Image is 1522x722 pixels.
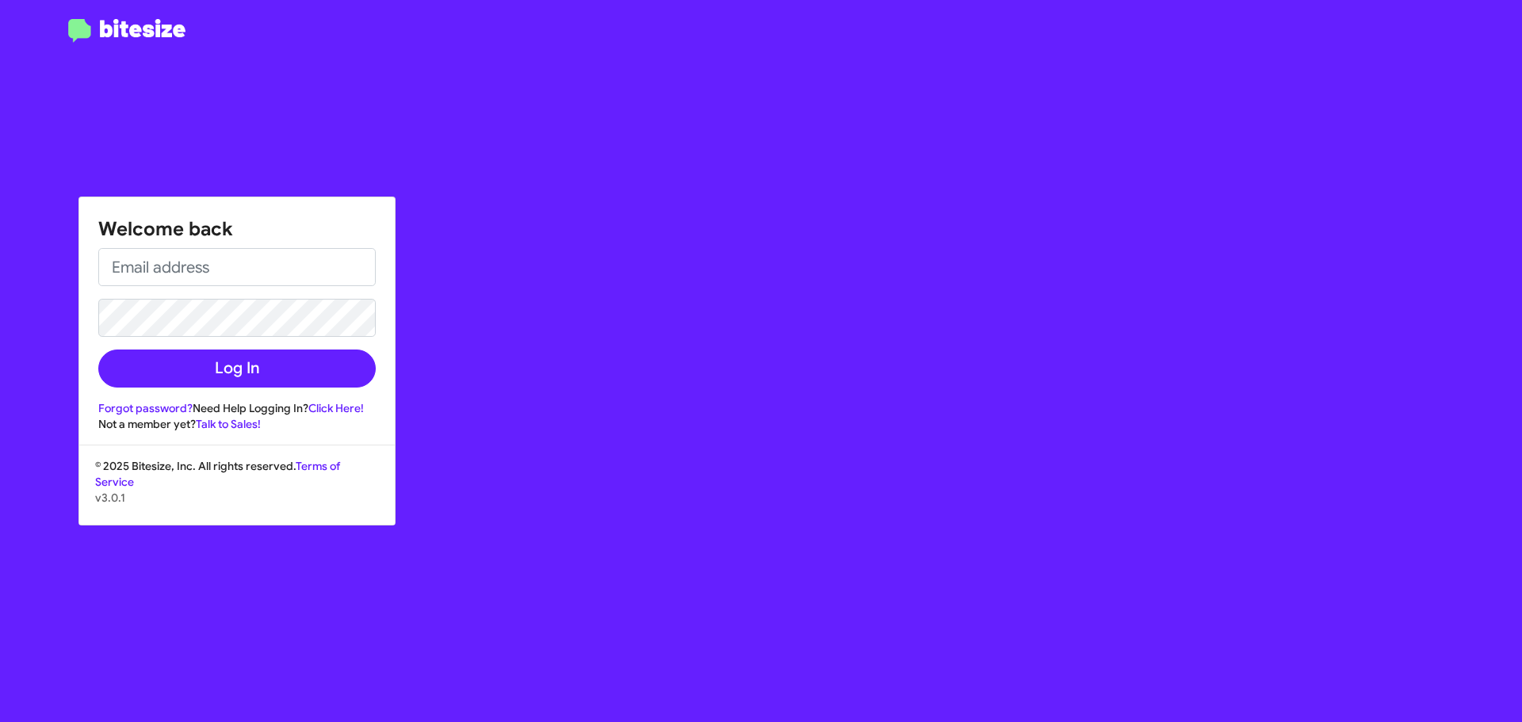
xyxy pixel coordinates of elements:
div: Not a member yet? [98,416,376,432]
a: Talk to Sales! [196,417,261,431]
input: Email address [98,248,376,286]
button: Log In [98,350,376,388]
h1: Welcome back [98,216,376,242]
a: Forgot password? [98,401,193,415]
a: Click Here! [308,401,364,415]
div: © 2025 Bitesize, Inc. All rights reserved. [79,458,395,525]
p: v3.0.1 [95,490,379,506]
div: Need Help Logging In? [98,400,376,416]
